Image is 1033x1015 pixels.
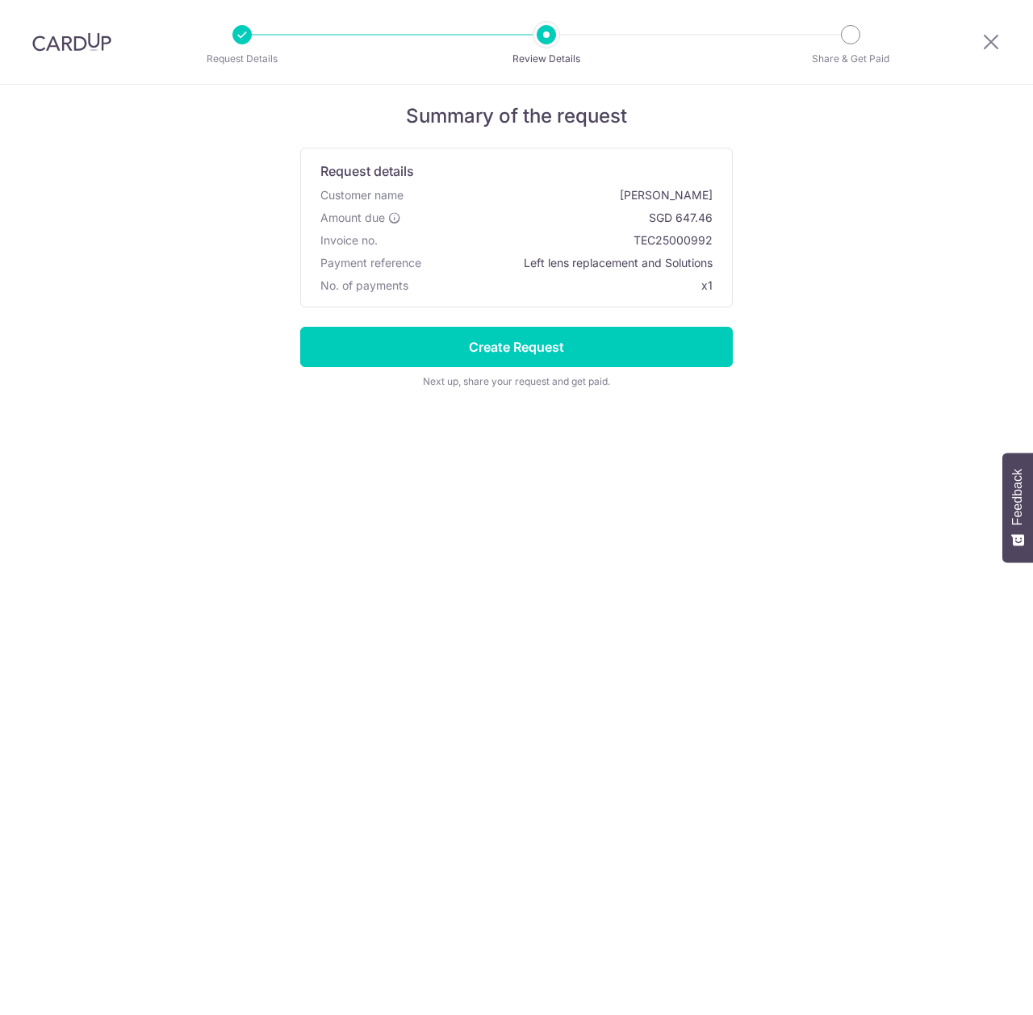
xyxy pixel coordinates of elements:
span: TEC25000992 [384,232,713,249]
span: [PERSON_NAME] [410,187,713,203]
iframe: Opens a widget where you can find more information [930,967,1017,1007]
span: Customer name [320,187,404,203]
img: CardUp [32,32,111,52]
span: Request details [320,161,414,181]
p: Review Details [487,51,606,67]
p: Share & Get Paid [791,51,910,67]
span: x1 [701,278,713,292]
p: Request Details [182,51,302,67]
span: Left lens replacement and Solutions [428,255,713,271]
button: Feedback - Show survey [1002,453,1033,562]
h5: Summary of the request [300,104,733,128]
label: Amount due [320,210,401,226]
span: No. of payments [320,278,408,294]
span: SGD 647.46 [408,210,713,226]
span: Invoice no. [320,232,378,249]
input: Create Request [300,327,733,367]
div: Next up, share your request and get paid. [300,374,733,390]
span: Feedback [1010,469,1025,525]
span: Payment reference [320,255,421,271]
